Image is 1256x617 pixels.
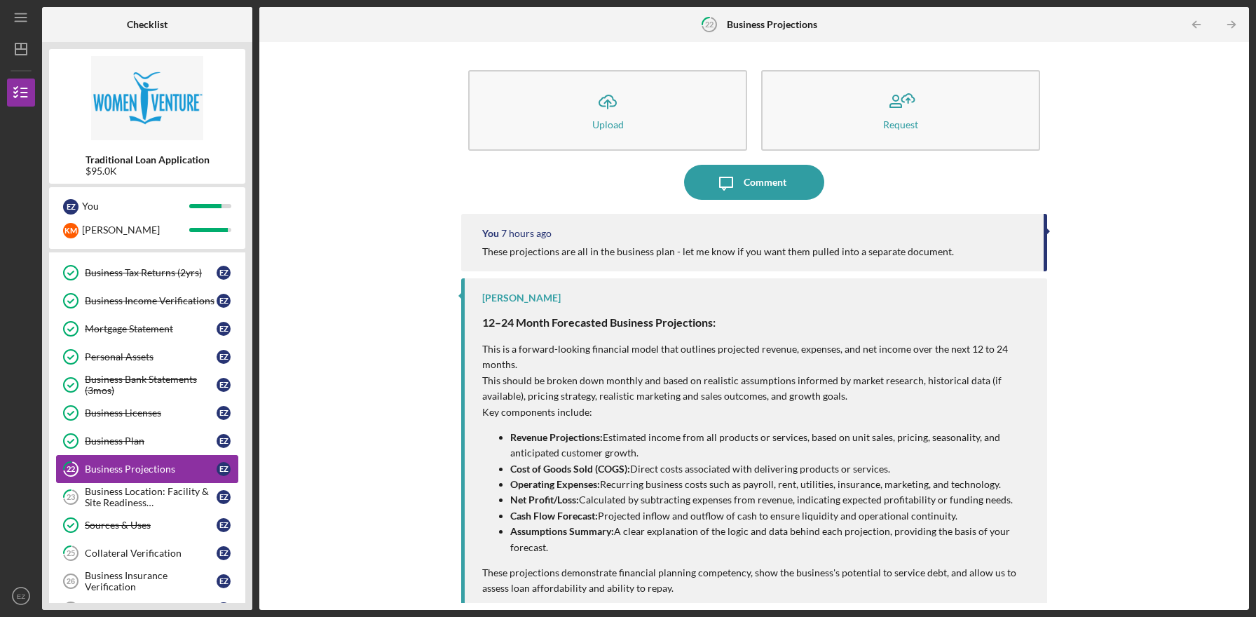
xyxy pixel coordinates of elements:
[217,406,231,420] div: E Z
[510,508,1032,524] p: Projected inflow and outflow of cash to ensure liquidity and operational continuity.
[883,119,918,130] div: Request
[468,70,747,151] button: Upload
[482,565,1032,597] p: These projections demonstrate financial planning competency, show the business's potential to ser...
[510,492,1032,508] p: Calculated by subtracting expenses from revenue, indicating expected profitability or funding needs.
[85,323,217,334] div: Mortgage Statement
[56,371,238,399] a: Business Bank Statements (3mos)EZ
[56,511,238,539] a: Sources & UsesEZ
[82,194,189,218] div: You
[56,315,238,343] a: Mortgage StatementEZ
[56,427,238,455] a: Business PlanEZ
[63,223,78,238] div: K M
[510,461,1032,477] p: Direct costs associated with delivering products or services.
[56,455,238,483] a: 22Business ProjectionsEZ
[56,399,238,427] a: Business LicensesEZ
[85,351,217,362] div: Personal Assets
[761,70,1040,151] button: Request
[510,430,1032,461] p: Estimated income from all products or services, based on unit sales, pricing, seasonality, and an...
[217,490,231,504] div: E Z
[85,435,217,447] div: Business Plan
[217,462,231,476] div: E Z
[217,378,231,392] div: E Z
[56,483,238,511] a: 23Business Location: Facility & Site Readiness DocumentationEZ
[85,463,217,475] div: Business Projections
[482,373,1032,405] p: This should be broken down monthly and based on realistic assumptions informed by market research...
[684,165,824,200] button: Comment
[67,577,75,585] tspan: 26
[482,246,954,257] div: These projections are all in the business plan - let me know if you want them pulled into a separ...
[510,525,614,537] strong: Assumptions Summary:
[217,546,231,560] div: E Z
[86,154,210,165] b: Traditional Loan Application
[56,343,238,371] a: Personal AssetsEZ
[56,539,238,567] a: 25Collateral VerificationEZ
[56,259,238,287] a: Business Tax Returns (2yrs)EZ
[85,267,217,278] div: Business Tax Returns (2yrs)
[86,165,210,177] div: $95.0K
[85,295,217,306] div: Business Income Verifications
[217,574,231,588] div: E Z
[217,602,231,616] div: E Z
[510,494,579,506] strong: Net Profit/Loss:
[592,119,624,130] div: Upload
[217,518,231,532] div: E Z
[727,19,817,30] b: Business Projections
[217,266,231,280] div: E Z
[510,478,600,490] strong: Operating Expenses:
[510,524,1032,555] p: A clear explanation of the logic and data behind each projection, providing the basis of your for...
[482,228,499,239] div: You
[56,567,238,595] a: 26Business Insurance VerificationEZ
[744,165,786,200] div: Comment
[217,434,231,448] div: E Z
[17,592,25,600] text: EZ
[482,341,1032,373] p: This is a forward-looking financial model that outlines projected revenue, expenses, and net inco...
[510,463,630,475] strong: Cost of Goods Sold (COGS):
[127,19,168,30] b: Checklist
[510,477,1032,492] p: Recurring business costs such as payroll, rent, utilities, insurance, marketing, and technology.
[217,294,231,308] div: E Z
[63,199,78,215] div: E Z
[85,374,217,396] div: Business Bank Statements (3mos)
[501,228,552,239] time: 2025-08-19 14:41
[67,493,75,502] tspan: 23
[217,322,231,336] div: E Z
[85,486,217,508] div: Business Location: Facility & Site Readiness Documentation
[510,510,598,522] strong: Cash Flow Forecast:
[85,570,217,592] div: Business Insurance Verification
[56,287,238,315] a: Business Income VerificationsEZ
[85,548,217,559] div: Collateral Verification
[705,20,714,29] tspan: 22
[482,316,716,329] strong: 12–24 Month Forecasted Business Projections:
[67,549,75,558] tspan: 25
[217,350,231,364] div: E Z
[67,465,75,474] tspan: 22
[482,405,1032,420] p: Key components include:
[7,582,35,610] button: EZ
[82,218,189,242] div: [PERSON_NAME]
[49,56,245,140] img: Product logo
[510,431,603,443] strong: Revenue Projections:
[482,292,561,304] div: [PERSON_NAME]
[85,520,217,531] div: Sources & Uses
[85,407,217,419] div: Business Licenses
